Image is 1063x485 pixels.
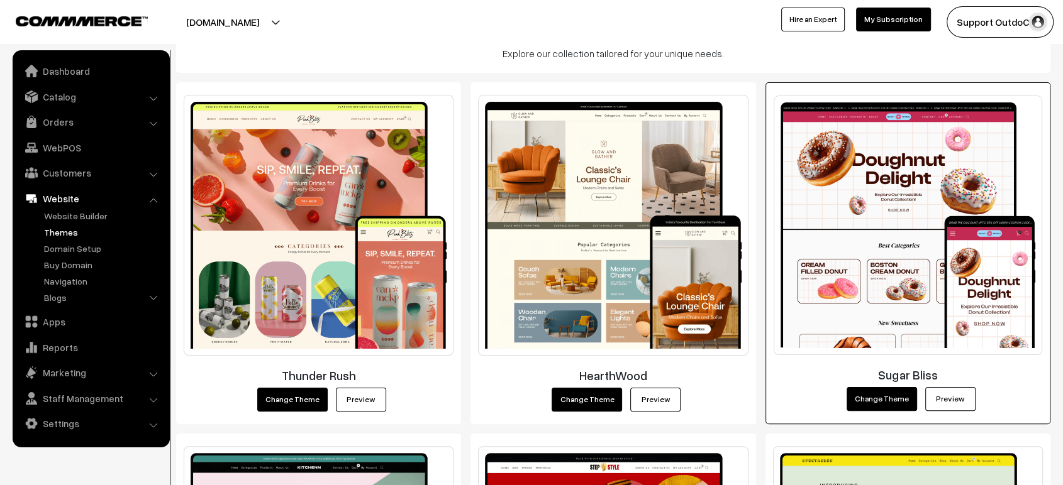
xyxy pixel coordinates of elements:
h3: Sugar Bliss [774,368,1042,382]
a: Website [16,187,165,210]
a: Apps [16,310,165,333]
a: Navigation [41,275,165,288]
button: Change Theme [847,387,917,411]
img: Thunder Rush [184,95,454,356]
a: Buy Domain [41,258,165,271]
img: HearthWood [478,95,748,356]
h3: HearthWood [478,368,748,383]
a: Reports [16,336,165,359]
h3: Explore our collection tailored for your unique needs. [185,48,1042,59]
img: COMMMERCE [16,16,148,26]
button: [DOMAIN_NAME] [142,6,303,38]
a: Preview [925,387,976,411]
img: Sugar Bliss [774,95,1042,356]
h3: Thunder Rush [184,368,454,383]
a: Themes [41,226,165,239]
a: Orders [16,111,165,133]
img: user [1028,13,1047,31]
a: Staff Management [16,387,165,410]
button: Support OutdoC… [947,6,1054,38]
a: Marketing [16,361,165,384]
a: Website Builder [41,209,165,222]
a: COMMMERCE [16,13,126,28]
a: Customers [16,161,165,184]
a: Settings [16,412,165,435]
a: My Subscription [856,8,931,31]
a: Preview [630,388,681,411]
a: WebPOS [16,136,165,159]
a: Blogs [41,291,165,304]
button: Change Theme [552,388,622,411]
a: Dashboard [16,60,165,82]
button: Change Theme [257,388,328,411]
a: Preview [336,388,386,411]
a: Catalog [16,85,165,108]
a: Domain Setup [41,242,165,255]
a: Hire an Expert [781,8,845,31]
